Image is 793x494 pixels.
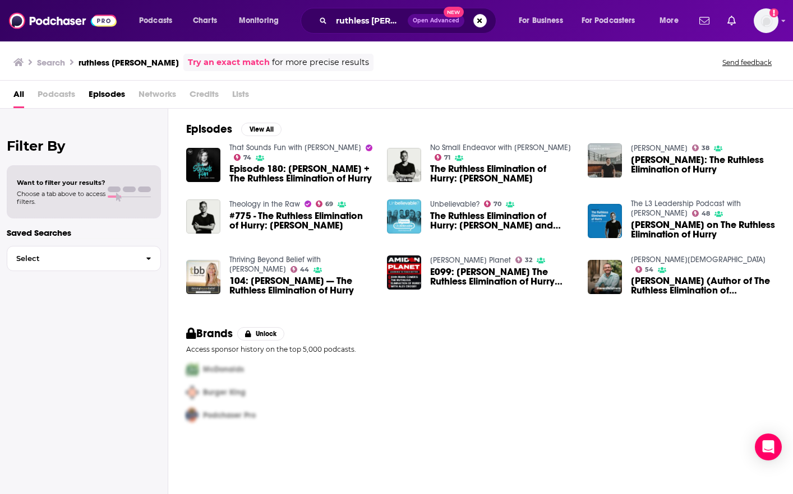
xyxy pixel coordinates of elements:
span: For Business [519,13,563,29]
img: John Mark Comer on The Ruthless Elimination of Hurry [588,204,622,238]
span: 71 [444,155,450,160]
a: 38 [692,145,710,151]
span: New [444,7,464,17]
a: 74 [234,154,252,161]
a: 54 [635,266,654,273]
button: open menu [574,12,652,30]
a: Try an exact match [188,56,270,69]
a: No Small Endeavor with Lee C. Camp [430,143,571,152]
img: User Profile [754,8,778,33]
a: 44 [291,266,310,273]
a: Thriving Beyond Belief with Cheryl Scruggs [229,255,321,274]
a: John Mark Comer on The Ruthless Elimination of Hurry [631,220,775,239]
h2: Episodes [186,122,232,136]
h3: ruthless [PERSON_NAME] [79,57,179,68]
span: Open Advanced [413,18,459,24]
span: for more precise results [272,56,369,69]
span: Podcasts [38,85,75,108]
img: Episode 180: John Mark Comer + The Ruthless Elimination of Hurry [186,148,220,182]
input: Search podcasts, credits, & more... [331,12,408,30]
a: Norsworthy [631,143,688,153]
span: Podcasts [139,13,172,29]
span: Networks [139,85,176,108]
a: 71 [435,154,451,161]
a: Episodes [89,85,125,108]
a: Unbelievable? [430,199,480,209]
span: Lists [232,85,249,108]
a: 69 [316,201,334,207]
a: All [13,85,24,108]
span: Select [7,255,137,262]
a: Show notifications dropdown [695,11,714,30]
h2: Brands [186,327,233,341]
a: Theology in the Raw [229,199,300,209]
button: Unlock [237,327,285,341]
img: First Pro Logo [182,358,203,381]
span: Want to filter your results? [17,179,105,187]
a: EpisodesView All [186,122,282,136]
a: 48 [692,210,711,217]
span: [PERSON_NAME]: The Ruthless Elimination of Hurry [631,155,775,174]
button: View All [241,123,282,136]
div: Search podcasts, credits, & more... [311,8,507,34]
span: The Ruthless Elimination of Hurry: [PERSON_NAME] and [PERSON_NAME] [430,211,574,230]
span: 48 [702,211,710,216]
button: Open AdvancedNew [408,14,464,27]
a: 104: John Mark Comer — The Ruthless Elimination of Hurry [229,276,374,295]
p: Saved Searches [7,227,161,238]
span: Monitoring [239,13,279,29]
a: E099: John Mark Comer's The Ruthless Elimination of Hurry with Alex Crosby [387,255,421,290]
span: 54 [645,267,653,272]
a: The L3 Leadership Podcast with Doug Smith [631,199,741,218]
span: Logged in as shcarlos [754,8,778,33]
button: Show profile menu [754,8,778,33]
span: 74 [243,155,251,160]
button: open menu [652,12,693,30]
span: 38 [702,146,709,151]
button: Send feedback [719,58,775,67]
img: John Mark Comer (Author of The Ruthless Elimination of Hurry) [588,260,622,294]
img: 104: John Mark Comer — The Ruthless Elimination of Hurry [186,260,220,294]
span: McDonalds [203,365,244,374]
span: The Ruthless Elimination of Hurry: [PERSON_NAME] [430,164,574,183]
span: E099: [PERSON_NAME] The Ruthless Elimination of Hurry with [PERSON_NAME] [430,267,574,286]
a: Episode 180: John Mark Comer + The Ruthless Elimination of Hurry [229,164,374,183]
span: Credits [190,85,219,108]
span: Charts [193,13,217,29]
img: Third Pro Logo [182,404,203,427]
button: open menu [511,12,577,30]
a: The Ruthless Elimination of Hurry: John Mark Comer [430,164,574,183]
img: The Ruthless Elimination of Hurry: John Mark Comer [387,148,421,182]
span: 32 [525,258,532,263]
a: #775 - The Ruthless Elimination of Hurry: John Mark Comer [229,211,374,230]
button: open menu [131,12,187,30]
a: 70 [484,201,502,207]
a: The Ruthless Elimination of Hurry: John Mark Comer and Rachel Homes [430,211,574,230]
span: 44 [300,267,309,272]
svg: Add a profile image [769,8,778,17]
a: Show notifications dropdown [723,11,740,30]
a: E099: John Mark Comer's The Ruthless Elimination of Hurry with Alex Crosby [430,267,574,286]
span: #775 - The Ruthless Elimination of Hurry: [PERSON_NAME] [229,211,374,230]
a: John Mark Comer (Author of The Ruthless Elimination of Hurry) [631,276,775,295]
img: The Ruthless Elimination of Hurry: John Mark Comer and Rachel Homes [387,199,421,234]
span: Burger King [203,388,246,397]
span: More [660,13,679,29]
img: #775 - The Ruthless Elimination of Hurry: John Mark Comer [186,199,220,234]
button: open menu [231,12,293,30]
img: Second Pro Logo [182,381,203,404]
span: For Podcasters [582,13,635,29]
span: 69 [325,202,333,207]
a: That Sounds Fun with Annie F. Downs [229,143,361,152]
img: John Mark Comer: The Ruthless Elimination of Hurry [588,143,622,178]
span: 104: [PERSON_NAME] — The Ruthless Elimination of Hurry [229,276,374,295]
a: Charts [186,12,224,30]
div: Open Intercom Messenger [755,434,782,460]
img: Podchaser - Follow, Share and Rate Podcasts [9,10,117,31]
